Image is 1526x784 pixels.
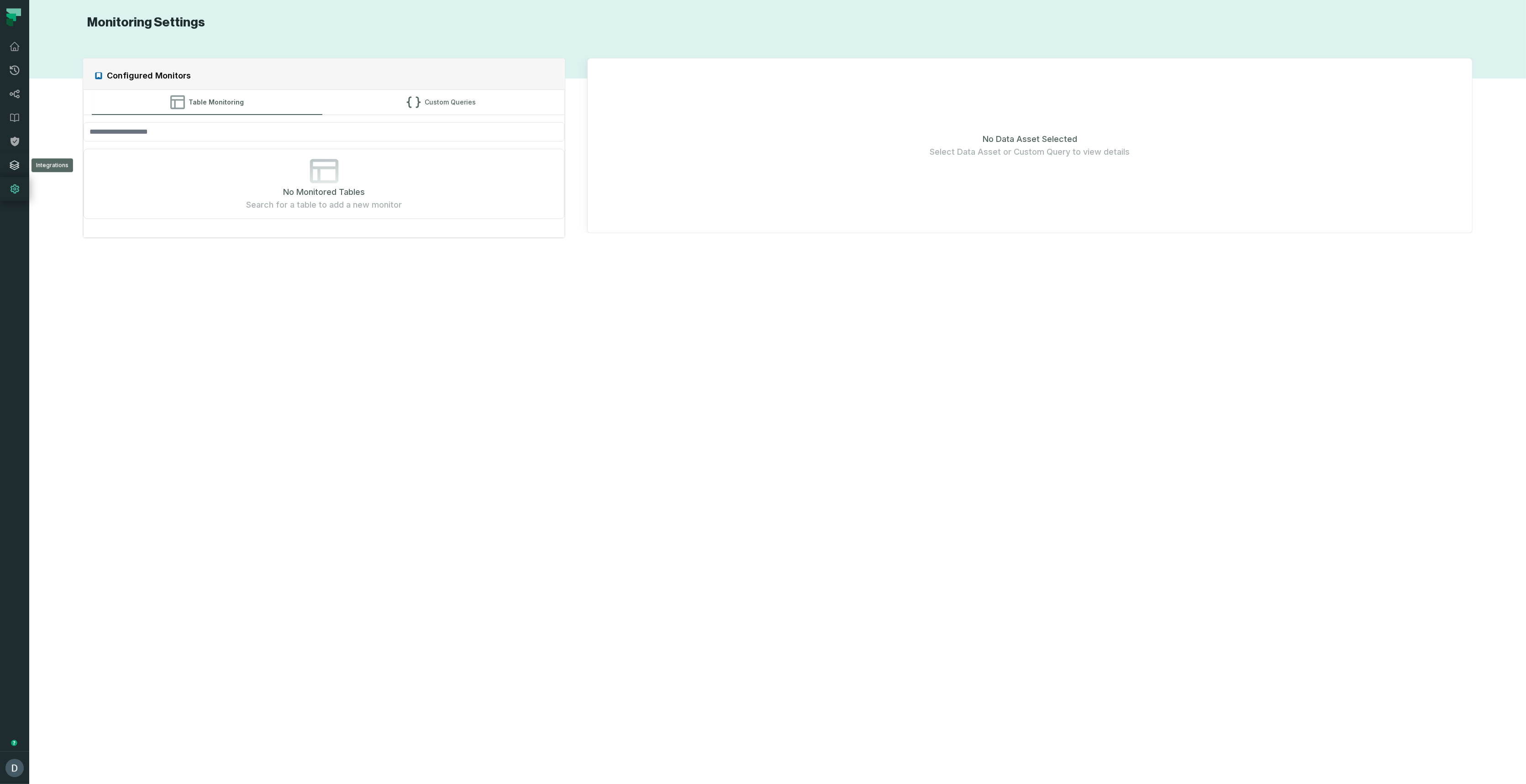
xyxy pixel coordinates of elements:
h1: Monitoring Settings [83,15,205,31]
span: Search for a table to add a new monitor [246,199,402,211]
div: Integrations [32,158,73,172]
span: No Monitored Tables [283,186,365,199]
img: avatar of Daniel Lahyani [5,759,24,777]
h2: Configured Monitors [107,69,191,82]
button: Table Monitoring [92,90,322,115]
span: No Data Asset Selected [983,133,1077,146]
div: Tooltip anchor [10,739,18,747]
button: Custom Queries [326,90,556,115]
span: Select Data Asset or Custom Query to view details [930,146,1130,158]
